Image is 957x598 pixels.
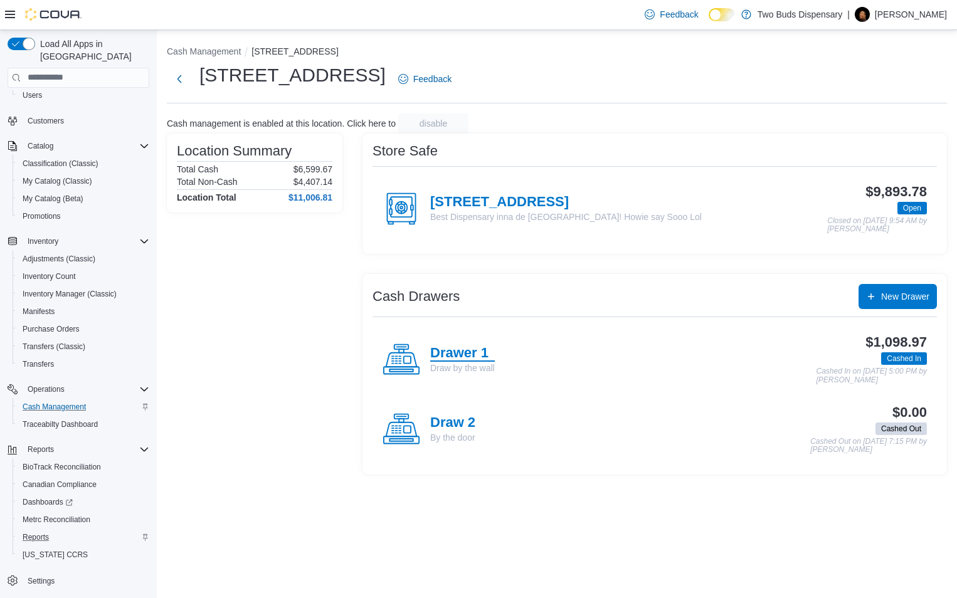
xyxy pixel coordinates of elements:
[13,320,154,338] button: Purchase Orders
[177,192,236,202] h4: Location Total
[13,416,154,433] button: Traceabilty Dashboard
[18,459,149,475] span: BioTrack Reconciliation
[430,362,495,374] p: Draw by the wall
[28,444,54,454] span: Reports
[23,113,69,129] a: Customers
[23,234,149,249] span: Inventory
[167,46,241,56] button: Cash Management
[881,352,927,365] span: Cashed In
[18,269,149,284] span: Inventory Count
[18,339,149,354] span: Transfers (Classic)
[23,194,83,204] span: My Catalog (Beta)
[28,116,64,126] span: Customers
[18,156,103,171] a: Classification (Classic)
[25,8,82,21] img: Cova
[3,571,154,589] button: Settings
[430,211,702,223] p: Best Dispensary inna de [GEOGRAPHIC_DATA]! Howie say Sooo Lol
[23,574,60,589] a: Settings
[18,417,103,432] a: Traceabilty Dashboard
[18,251,149,266] span: Adjustments (Classic)
[28,236,58,246] span: Inventory
[23,139,149,154] span: Catalog
[640,2,703,27] a: Feedback
[23,234,63,249] button: Inventory
[18,357,149,372] span: Transfers
[23,342,85,352] span: Transfers (Classic)
[23,254,95,264] span: Adjustments (Classic)
[23,419,98,429] span: Traceabilty Dashboard
[393,66,457,92] a: Feedback
[373,289,460,304] h3: Cash Drawers
[288,192,332,202] h4: $11,006.81
[18,512,149,527] span: Metrc Reconciliation
[430,194,702,211] h4: [STREET_ADDRESS]
[373,144,438,159] h3: Store Safe
[897,202,927,214] span: Open
[881,423,921,434] span: Cashed Out
[18,174,149,189] span: My Catalog (Classic)
[23,550,88,560] span: [US_STATE] CCRS
[13,207,154,225] button: Promotions
[23,139,58,154] button: Catalog
[13,476,154,493] button: Canadian Compliance
[23,159,98,169] span: Classification (Classic)
[23,497,73,507] span: Dashboards
[847,7,850,22] p: |
[13,250,154,268] button: Adjustments (Classic)
[13,528,154,546] button: Reports
[18,322,149,337] span: Purchase Orders
[23,271,76,281] span: Inventory Count
[810,438,927,454] p: Cashed Out on [DATE] 7:15 PM by [PERSON_NAME]
[13,493,154,511] a: Dashboards
[199,63,386,88] h1: [STREET_ADDRESS]
[18,399,149,414] span: Cash Management
[13,303,154,320] button: Manifests
[13,268,154,285] button: Inventory Count
[816,367,927,384] p: Cashed In on [DATE] 5:00 PM by [PERSON_NAME]
[28,576,55,586] span: Settings
[18,286,149,302] span: Inventory Manager (Classic)
[23,289,117,299] span: Inventory Manager (Classic)
[251,46,338,56] button: [STREET_ADDRESS]
[18,512,95,527] a: Metrc Reconciliation
[430,431,475,444] p: By the door
[18,174,97,189] a: My Catalog (Classic)
[23,382,70,397] button: Operations
[13,458,154,476] button: BioTrack Reconciliation
[18,251,100,266] a: Adjustments (Classic)
[903,202,921,214] span: Open
[23,307,55,317] span: Manifests
[18,88,149,103] span: Users
[23,113,149,129] span: Customers
[177,164,218,174] h6: Total Cash
[23,176,92,186] span: My Catalog (Classic)
[709,8,735,21] input: Dark Mode
[430,345,495,362] h4: Drawer 1
[660,8,698,21] span: Feedback
[167,66,192,92] button: Next
[23,442,59,457] button: Reports
[420,117,447,130] span: disable
[398,113,468,134] button: disable
[23,480,97,490] span: Canadian Compliance
[23,359,54,369] span: Transfers
[13,190,154,207] button: My Catalog (Beta)
[3,441,154,458] button: Reports
[13,285,154,303] button: Inventory Manager (Classic)
[13,87,154,104] button: Users
[855,7,870,22] div: Howie Miller
[293,177,332,187] p: $4,407.14
[18,357,59,372] a: Transfers
[177,177,238,187] h6: Total Non-Cash
[865,335,927,350] h3: $1,098.97
[18,88,47,103] a: Users
[18,286,122,302] a: Inventory Manager (Classic)
[859,284,937,309] button: New Drawer
[23,462,101,472] span: BioTrack Reconciliation
[23,402,86,412] span: Cash Management
[18,477,149,492] span: Canadian Compliance
[413,73,452,85] span: Feedback
[18,209,66,224] a: Promotions
[3,112,154,130] button: Customers
[13,511,154,528] button: Metrc Reconciliation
